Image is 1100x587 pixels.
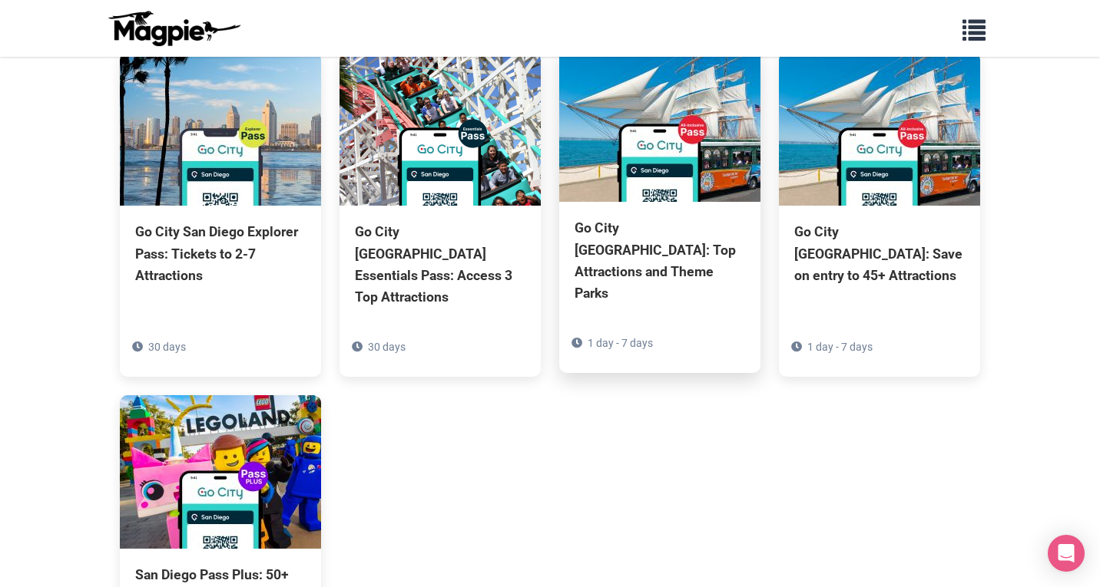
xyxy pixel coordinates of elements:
img: Go City San Diego Pass: Save on entry to 45+ Attractions [779,52,980,206]
img: Go City San Diego Explorer Pass: Tickets to 2-7 Attractions [120,52,321,206]
div: Go City San Diego Explorer Pass: Tickets to 2-7 Attractions [135,221,306,285]
span: 1 day - 7 days [588,337,653,349]
div: Go City [GEOGRAPHIC_DATA]: Save on entry to 45+ Attractions [794,221,965,285]
img: San Diego Pass Plus: 50+ Attractions - Includes SeaWorld® [120,395,321,549]
div: Open Intercom Messenger [1048,535,1085,572]
span: 30 days [368,341,406,353]
a: Go City San Diego Explorer Pass: Tickets to 2-7 Attractions 30 days [120,52,321,355]
span: 30 days [148,341,186,353]
img: Go City San Diego Pass: Top Attractions and Theme Parks [559,48,760,202]
a: Go City [GEOGRAPHIC_DATA]: Top Attractions and Theme Parks 1 day - 7 days [559,48,760,373]
div: Go City [GEOGRAPHIC_DATA]: Top Attractions and Theme Parks [575,217,745,304]
span: 1 day - 7 days [807,341,873,353]
img: logo-ab69f6fb50320c5b225c76a69d11143b.png [104,10,243,47]
a: Go City [GEOGRAPHIC_DATA]: Save on entry to 45+ Attractions 1 day - 7 days [779,52,980,355]
div: Go City [GEOGRAPHIC_DATA] Essentials Pass: Access 3 Top Attractions [355,221,525,308]
img: Go City San Diego Essentials Pass: Access 3 Top Attractions [340,52,541,206]
a: Go City [GEOGRAPHIC_DATA] Essentials Pass: Access 3 Top Attractions 30 days [340,52,541,377]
